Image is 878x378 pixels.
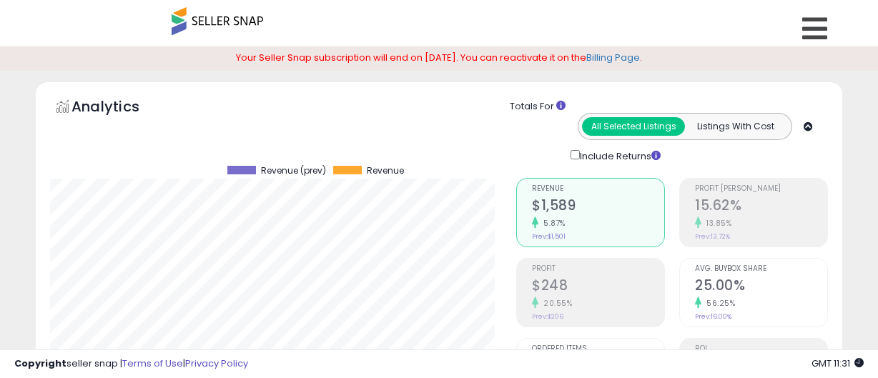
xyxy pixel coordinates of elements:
small: Prev: 16.00% [695,312,731,321]
span: 2025-09-12 11:31 GMT [812,357,864,370]
div: Include Returns [560,147,678,164]
small: 56.25% [701,298,735,309]
button: All Selected Listings [582,117,685,136]
span: Profit [532,265,664,273]
button: Listings With Cost [684,117,787,136]
div: seller snap | | [14,357,248,371]
h2: 15.62% [695,197,827,217]
small: Prev: 13.72% [695,232,730,241]
h2: $1,589 [532,197,664,217]
strong: Copyright [14,357,66,370]
small: 13.85% [701,218,731,229]
a: Privacy Policy [185,357,248,370]
small: 20.55% [538,298,572,309]
span: Avg. Buybox Share [695,265,827,273]
a: Billing Page [586,51,640,64]
span: Revenue [367,166,404,176]
h2: 25.00% [695,277,827,297]
h5: Analytics [71,96,167,120]
a: Terms of Use [122,357,183,370]
span: Revenue (prev) [261,166,326,176]
span: Ordered Items [532,345,664,353]
span: Revenue [532,185,664,193]
small: 5.87% [538,218,566,229]
div: Totals For [510,100,832,114]
span: Profit [PERSON_NAME] [695,185,827,193]
span: ROI [695,345,827,353]
small: Prev: $206 [532,312,563,321]
small: Prev: $1,501 [532,232,566,241]
h2: $248 [532,277,664,297]
span: Your Seller Snap subscription will end on [DATE]. You can reactivate it on the . [236,51,642,64]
